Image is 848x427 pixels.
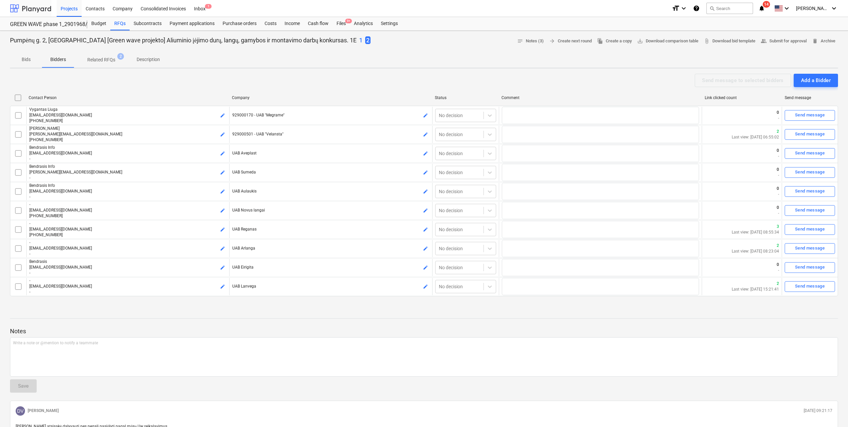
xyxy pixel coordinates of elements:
p: - [29,278,227,284]
a: Cash flow [304,17,333,30]
span: edit [423,227,428,232]
p: 0 [777,167,779,172]
button: Send message [785,167,835,178]
p: Related RFQs [87,56,115,63]
p: Bendrasis Info [29,164,227,169]
p: - [777,191,779,197]
a: Payment applications [166,17,219,30]
i: notifications [758,4,765,12]
span: [EMAIL_ADDRESS][DOMAIN_NAME] [29,113,92,117]
span: edit [220,265,225,270]
div: GREEN WAVE phase 1_2901968/2901969/2901972 [10,21,79,28]
button: 2 [365,36,371,45]
p: Last view: [DATE] 08:23:04 [732,249,779,254]
a: Download bid template [701,36,758,46]
span: edit [220,132,225,137]
div: Purchase orders [219,17,261,30]
span: [PERSON_NAME] [796,6,829,11]
div: Send message [795,206,825,214]
p: - [29,202,227,207]
span: [EMAIL_ADDRESS][DOMAIN_NAME] [29,189,92,193]
p: [PHONE_NUMBER] [29,232,227,238]
button: Notes (3) [514,36,546,46]
div: Files [333,17,350,30]
button: Search [706,3,753,14]
p: [PERSON_NAME] [29,126,227,131]
p: 0 [777,205,779,210]
div: Company [232,95,430,100]
span: save_alt [637,38,643,44]
button: Submit for approval [758,36,809,46]
div: Send message [795,245,825,252]
p: [DATE] 09:21:17 [804,408,832,414]
p: - [29,156,227,162]
p: Bids [18,56,34,63]
p: Vygantas Liuga [29,107,227,112]
span: edit [220,113,225,118]
span: 2 [365,36,371,44]
span: arrow_forward [549,38,555,44]
i: format_size [672,4,680,12]
p: UAB Novus langai [232,207,429,213]
p: [PHONE_NUMBER] [29,118,227,124]
div: Link clicked count [705,95,779,100]
span: edit [423,170,428,175]
p: - [29,289,227,295]
p: 2 [732,281,779,287]
span: edit [220,170,225,175]
div: Add a Bidder [801,76,831,85]
p: UAB Sumeda [232,169,429,175]
button: 1 [359,36,363,45]
span: edit [423,113,428,118]
span: edit [220,189,225,194]
p: - [29,175,227,181]
a: Costs [261,17,281,30]
p: - [777,210,779,216]
div: Status [435,95,496,100]
p: 3 [732,224,779,230]
i: Knowledge base [693,4,700,12]
p: 929000501 - UAB "Velansta" [232,131,429,137]
p: UAB Arlanga [232,246,429,251]
p: 2 [732,243,779,249]
p: Bendrasis [29,259,227,265]
span: Archive [812,37,835,45]
button: Send message [785,243,835,254]
p: - [777,115,779,121]
span: edit [220,246,225,251]
div: Settings [377,17,402,30]
button: Create a copy [594,36,634,46]
span: Create next round [549,37,592,45]
span: [PERSON_NAME][EMAIL_ADDRESS][DOMAIN_NAME] [29,132,122,136]
a: Subcontracts [130,17,166,30]
a: RFQs [110,17,130,30]
span: edit [423,189,428,194]
p: Notes [10,327,838,335]
span: edit [423,265,428,270]
button: Send message [785,262,835,273]
span: Create a copy [597,37,632,45]
p: - [777,172,779,178]
button: Send message [785,186,835,197]
span: [EMAIL_ADDRESS][DOMAIN_NAME] [29,284,92,289]
a: Files9+ [333,17,350,30]
p: 1 [359,36,363,44]
span: 9+ [345,19,352,23]
p: 2 [732,129,779,134]
p: UAB Eirigita [232,265,429,270]
p: Bendrasis Info [29,145,227,150]
button: Send message [785,205,835,216]
span: 14 [763,1,770,8]
p: 0 [777,110,779,115]
p: 0 [777,262,779,268]
button: Archive [809,36,838,46]
span: edit [423,284,428,289]
button: Send message [785,129,835,140]
div: Dovydas Vaicius [16,406,25,416]
p: UAB Aulaukis [232,188,429,194]
span: attach_file [704,38,710,44]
